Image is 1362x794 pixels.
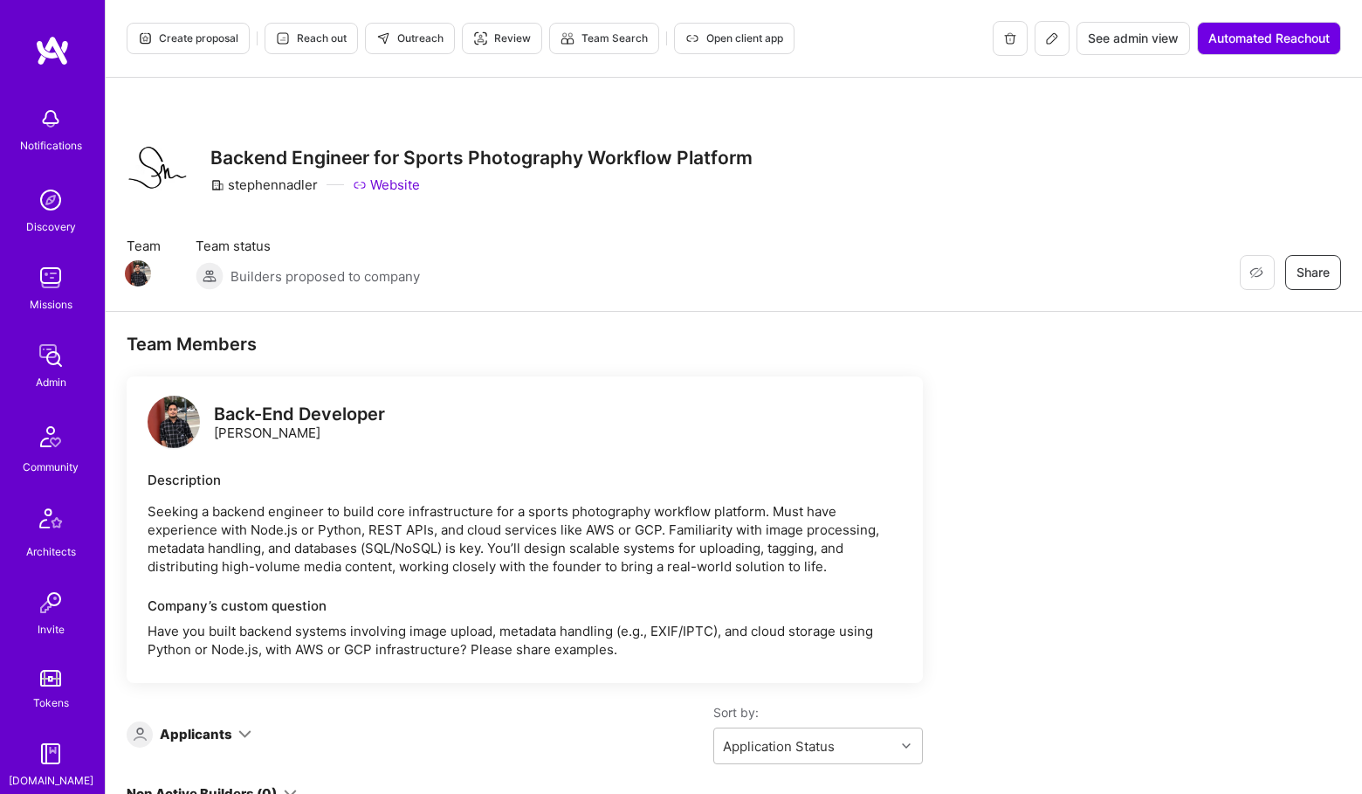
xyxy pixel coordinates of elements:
[902,742,911,750] i: icon Chevron
[214,405,385,442] div: [PERSON_NAME]
[38,620,65,639] div: Invite
[1077,22,1190,55] button: See admin view
[20,136,82,155] div: Notifications
[127,237,161,255] span: Team
[23,458,79,476] div: Community
[30,295,72,314] div: Missions
[353,176,420,194] a: Website
[35,35,70,66] img: logo
[473,31,487,45] i: icon Targeter
[148,622,902,659] p: Have you built backend systems involving image upload, metadata handling (e.g., EXIF/IPTC), and c...
[365,23,455,54] button: Outreach
[1088,30,1179,47] span: See admin view
[33,736,68,771] img: guide book
[265,23,358,54] button: Reach out
[473,31,531,46] span: Review
[723,737,835,756] div: Application Status
[9,771,93,790] div: [DOMAIN_NAME]
[1297,264,1330,281] span: Share
[462,23,542,54] button: Review
[210,176,318,194] div: stephennadler
[30,501,72,542] img: Architects
[160,725,232,743] div: Applicants
[127,259,149,288] a: Team Member Avatar
[33,101,68,136] img: bell
[238,728,251,741] i: icon ArrowDown
[276,31,347,46] span: Reach out
[138,31,238,46] span: Create proposal
[125,260,151,287] img: Team Member Avatar
[713,704,923,721] label: Sort by:
[138,31,152,45] i: icon Proposal
[40,670,61,687] img: tokens
[196,262,224,290] img: Builders proposed to company
[210,147,753,169] h3: Backend Engineer for Sports Photography Workflow Platform
[1197,22,1341,55] button: Automated Reachout
[33,694,69,712] div: Tokens
[33,260,68,295] img: teamwork
[148,502,902,576] p: Seeking a backend engineer to build core infrastructure for a sports photography workflow platfor...
[148,396,200,448] img: logo
[134,728,147,741] i: icon Applicant
[30,416,72,458] img: Community
[36,373,66,391] div: Admin
[1249,266,1263,280] i: icon EyeClosed
[127,143,189,197] img: Company Logo
[33,338,68,373] img: admin teamwork
[685,31,783,46] span: Open client app
[230,267,420,286] span: Builders proposed to company
[148,471,902,489] div: Description
[561,31,648,46] span: Team Search
[33,585,68,620] img: Invite
[1208,30,1330,47] span: Automated Reachout
[148,597,902,615] div: Company’s custom question
[196,237,420,255] span: Team status
[148,396,200,452] a: logo
[127,23,250,54] button: Create proposal
[210,178,224,192] i: icon CompanyGray
[214,405,385,424] div: Back-End Developer
[674,23,794,54] button: Open client app
[26,217,76,236] div: Discovery
[376,31,444,46] span: Outreach
[26,542,76,561] div: Architects
[1285,255,1341,290] button: Share
[127,333,923,356] div: Team Members
[33,183,68,217] img: discovery
[549,23,659,54] button: Team Search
